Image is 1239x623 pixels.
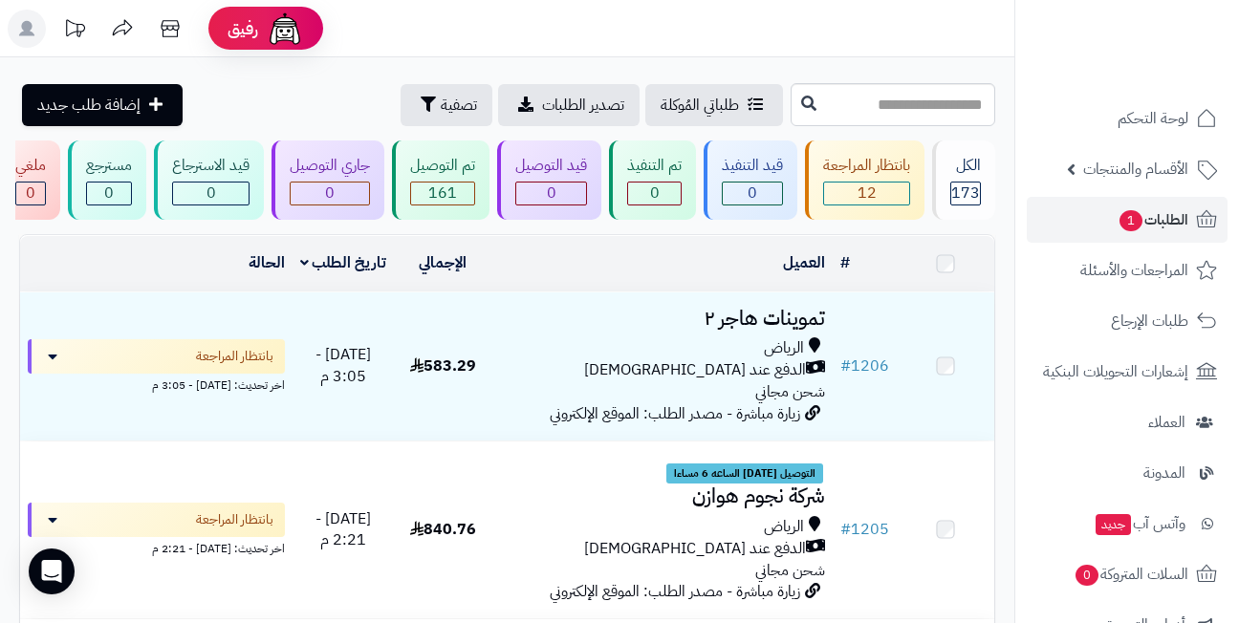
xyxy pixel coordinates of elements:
[1027,349,1228,395] a: إشعارات التحويلات البنكية
[22,84,183,126] a: إضافة طلب جديد
[16,183,45,204] div: 0
[498,84,640,126] a: تصدير الطلبات
[1027,551,1228,597] a: السلات المتروكة0
[206,182,216,204] span: 0
[37,94,141,117] span: إضافة طلب جديد
[1075,565,1098,587] span: 0
[1143,460,1185,486] span: المدونة
[1027,247,1228,293] a: المراجعات والأسئلة
[1043,358,1188,385] span: إشعارات التحويلات البنكية
[627,155,682,177] div: تم التنفيذ
[547,182,556,204] span: 0
[410,518,476,541] span: 840.76
[858,182,877,204] span: 12
[748,182,757,204] span: 0
[951,182,980,204] span: 173
[764,516,804,538] span: الرياض
[104,182,114,204] span: 0
[196,510,273,529] span: بانتظار المراجعة
[15,155,46,177] div: ملغي
[605,140,700,220] a: تم التنفيذ 0
[700,140,801,220] a: قيد التنفيذ 0
[441,94,477,117] span: تصفية
[29,548,75,594] div: Open Intercom Messenger
[87,183,131,204] div: 0
[584,359,806,381] span: الدفع عند [DEMOGRAPHIC_DATA]
[1027,399,1228,445] a: العملاء
[315,343,371,388] span: [DATE] - 3:05 م
[268,140,388,220] a: جاري التوصيل 0
[172,155,250,177] div: قيد الاسترجاع
[1027,197,1228,243] a: الطلبات1
[661,94,739,117] span: طلباتي المُوكلة
[542,94,624,117] span: تصدير الطلبات
[764,337,804,359] span: الرياض
[840,251,850,274] a: #
[515,155,587,177] div: قيد التوصيل
[755,380,825,403] span: شحن مجاني
[1094,510,1185,537] span: وآتس آب
[840,354,851,377] span: #
[840,518,889,541] a: #1205
[666,463,823,484] span: التوصيل [DATE] الساعه 6 مساءا
[1111,308,1188,334] span: طلبات الإرجاع
[1096,514,1131,535] span: جديد
[419,251,467,274] a: الإجمالي
[1027,501,1228,547] a: وآتس آبجديد
[51,10,98,53] a: تحديثات المنصة
[823,155,910,177] div: بانتظار المراجعة
[499,308,825,330] h3: تموينات هاجر ٢
[28,537,285,557] div: اخر تحديث: [DATE] - 2:21 م
[584,538,806,560] span: الدفع عند [DEMOGRAPHIC_DATA]
[26,182,35,204] span: 0
[783,251,825,274] a: العميل
[401,84,492,126] button: تصفية
[628,183,681,204] div: 0
[516,183,586,204] div: 0
[1148,409,1185,436] span: العملاء
[723,183,782,204] div: 0
[173,183,249,204] div: 0
[840,354,889,377] a: #1206
[801,140,928,220] a: بانتظار المراجعة 12
[290,155,370,177] div: جاري التوصيل
[28,374,285,394] div: اخر تحديث: [DATE] - 3:05 م
[824,183,909,204] div: 12
[410,354,476,377] span: 583.29
[196,347,273,366] span: بانتظار المراجعة
[1027,298,1228,344] a: طلبات الإرجاع
[325,182,335,204] span: 0
[550,402,800,425] span: زيارة مباشرة - مصدر الطلب: الموقع الإلكتروني
[300,251,387,274] a: تاريخ الطلب
[550,580,800,603] span: زيارة مباشرة - مصدر الطلب: الموقع الإلكتروني
[1083,156,1188,183] span: الأقسام والمنتجات
[428,182,457,204] span: 161
[1074,561,1188,588] span: السلات المتروكة
[928,140,999,220] a: الكل173
[150,140,268,220] a: قيد الاسترجاع 0
[1118,105,1188,132] span: لوحة التحكم
[1109,39,1221,79] img: logo-2.png
[228,17,258,40] span: رفيق
[1027,96,1228,141] a: لوحة التحكم
[315,507,371,552] span: [DATE] - 2:21 م
[840,518,851,541] span: #
[86,155,132,177] div: مسترجع
[1027,450,1228,496] a: المدونة
[410,155,475,177] div: تم التوصيل
[650,182,660,204] span: 0
[411,183,474,204] div: 161
[499,485,825,507] h3: شركة نجوم هوازن
[388,140,493,220] a: تم التوصيل 161
[249,251,285,274] a: الحالة
[493,140,605,220] a: قيد التوصيل 0
[64,140,150,220] a: مسترجع 0
[950,155,981,177] div: الكل
[645,84,783,126] a: طلباتي المُوكلة
[266,10,304,48] img: ai-face.png
[722,155,783,177] div: قيد التنفيذ
[291,183,369,204] div: 0
[1080,257,1188,284] span: المراجعات والأسئلة
[755,559,825,582] span: شحن مجاني
[1118,206,1188,233] span: الطلبات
